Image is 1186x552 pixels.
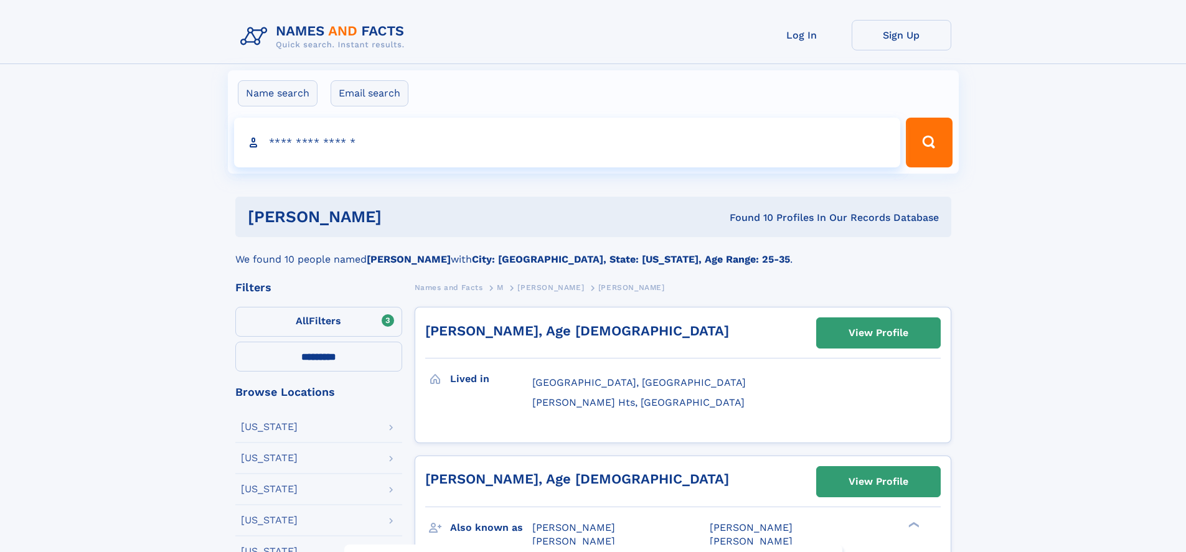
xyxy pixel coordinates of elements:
[817,467,940,497] a: View Profile
[598,283,665,292] span: [PERSON_NAME]
[817,318,940,348] a: View Profile
[905,520,920,528] div: ❯
[235,386,402,398] div: Browse Locations
[238,80,318,106] label: Name search
[532,535,615,547] span: [PERSON_NAME]
[497,279,504,295] a: M
[710,522,793,533] span: [PERSON_NAME]
[234,118,901,167] input: search input
[241,515,298,525] div: [US_STATE]
[425,471,729,487] a: [PERSON_NAME], Age [DEMOGRAPHIC_DATA]
[849,319,908,347] div: View Profile
[517,283,584,292] span: [PERSON_NAME]
[450,368,532,390] h3: Lived in
[241,484,298,494] div: [US_STATE]
[497,283,504,292] span: M
[472,253,790,265] b: City: [GEOGRAPHIC_DATA], State: [US_STATE], Age Range: 25-35
[296,315,309,327] span: All
[710,535,793,547] span: [PERSON_NAME]
[532,522,615,533] span: [PERSON_NAME]
[241,453,298,463] div: [US_STATE]
[367,253,451,265] b: [PERSON_NAME]
[241,422,298,432] div: [US_STATE]
[849,467,908,496] div: View Profile
[331,80,408,106] label: Email search
[517,279,584,295] a: [PERSON_NAME]
[532,396,745,408] span: [PERSON_NAME] Hts, [GEOGRAPHIC_DATA]
[235,282,402,293] div: Filters
[532,377,746,388] span: [GEOGRAPHIC_DATA], [GEOGRAPHIC_DATA]
[235,20,415,54] img: Logo Names and Facts
[906,118,952,167] button: Search Button
[248,209,556,225] h1: [PERSON_NAME]
[235,237,951,267] div: We found 10 people named with .
[415,279,483,295] a: Names and Facts
[425,323,729,339] a: [PERSON_NAME], Age [DEMOGRAPHIC_DATA]
[852,20,951,50] a: Sign Up
[235,307,402,337] label: Filters
[752,20,852,50] a: Log In
[450,517,532,538] h3: Also known as
[555,211,939,225] div: Found 10 Profiles In Our Records Database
